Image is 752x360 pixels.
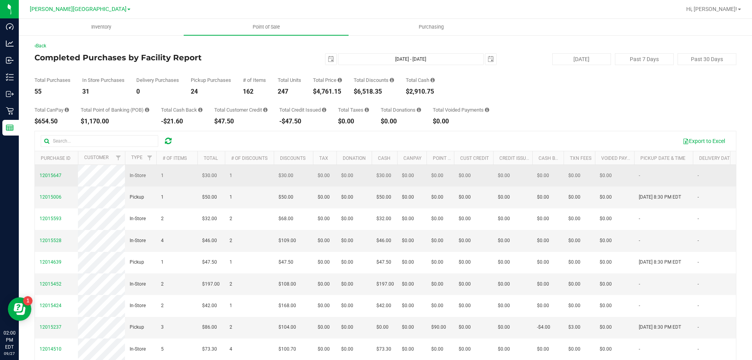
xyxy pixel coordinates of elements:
[639,215,640,223] span: -
[341,280,353,288] span: $0.00
[498,346,510,353] span: $0.00
[278,324,296,331] span: $104.00
[686,6,737,12] span: Hi, [PERSON_NAME]!
[402,324,414,331] span: $0.00
[498,215,510,223] span: $0.00
[318,324,330,331] span: $0.00
[19,19,184,35] a: Inventory
[402,237,414,244] span: $0.00
[230,172,232,179] span: 1
[230,215,232,223] span: 2
[278,215,293,223] span: $68.00
[319,156,328,161] a: Tax
[381,118,421,125] div: $0.00
[498,237,510,244] span: $0.00
[6,23,14,31] inline-svg: Dashboard
[278,346,296,353] span: $100.70
[678,53,736,65] button: Past 30 Days
[136,89,179,95] div: 0
[263,107,268,112] i: Sum of the successful, non-voided payments using account credit for all purchases in the date range.
[698,194,699,201] span: -
[318,302,330,309] span: $0.00
[341,172,353,179] span: $0.00
[341,259,353,266] span: $0.00
[318,237,330,244] span: $0.00
[279,118,326,125] div: -$47.50
[131,155,143,160] a: Type
[406,78,435,83] div: Total Cash
[202,324,217,331] span: $86.00
[161,107,202,112] div: Total Cash Back
[81,24,122,31] span: Inventory
[243,89,266,95] div: 162
[230,346,232,353] span: 4
[243,78,266,83] div: # of Items
[431,237,443,244] span: $0.00
[537,194,549,201] span: $0.00
[430,78,435,83] i: Sum of the successful, non-voided cash payment transactions for all purchases in the date range. ...
[184,19,349,35] a: Point of Sale
[84,155,108,160] a: Customer
[600,194,612,201] span: $0.00
[639,280,640,288] span: -
[318,215,330,223] span: $0.00
[539,156,564,161] a: Cash Back
[230,194,232,201] span: 1
[313,89,342,95] div: $4,761.15
[130,302,146,309] span: In-Store
[365,107,369,112] i: Sum of the total taxes for all purchases in the date range.
[23,296,33,306] iframe: Resource center unread badge
[130,280,146,288] span: In-Store
[600,172,612,179] span: $0.00
[161,302,164,309] span: 2
[82,89,125,95] div: 31
[402,259,414,266] span: $0.00
[278,172,293,179] span: $30.00
[390,78,394,83] i: Sum of the discount values applied to the all purchases in the date range.
[230,237,232,244] span: 2
[639,346,640,353] span: -
[34,78,70,83] div: Total Purchases
[376,194,391,201] span: $50.00
[278,89,301,95] div: 247
[600,324,612,331] span: $0.00
[202,346,217,353] span: $73.30
[402,280,414,288] span: $0.00
[6,90,14,98] inline-svg: Outbound
[376,172,391,179] span: $30.00
[376,302,391,309] span: $42.00
[678,134,730,148] button: Export to Excel
[402,302,414,309] span: $0.00
[325,54,336,65] span: select
[600,259,612,266] span: $0.00
[640,156,685,161] a: Pickup Date & Time
[161,259,164,266] span: 1
[639,237,640,244] span: -
[318,280,330,288] span: $0.00
[341,346,353,353] span: $0.00
[191,78,231,83] div: Pickup Purchases
[202,172,217,179] span: $30.00
[40,303,61,308] span: 12015424
[318,346,330,353] span: $0.00
[459,215,471,223] span: $0.00
[278,302,296,309] span: $168.00
[402,346,414,353] span: $0.00
[485,54,496,65] span: select
[402,194,414,201] span: $0.00
[698,324,699,331] span: -
[376,215,391,223] span: $32.00
[537,172,549,179] span: $0.00
[568,346,580,353] span: $0.00
[433,118,489,125] div: $0.00
[341,215,353,223] span: $0.00
[161,237,164,244] span: 4
[600,215,612,223] span: $0.00
[4,351,15,356] p: 09/27
[130,346,146,353] span: In-Store
[202,194,217,201] span: $50.00
[431,302,443,309] span: $0.00
[318,194,330,201] span: $0.00
[568,172,580,179] span: $0.00
[498,194,510,201] span: $0.00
